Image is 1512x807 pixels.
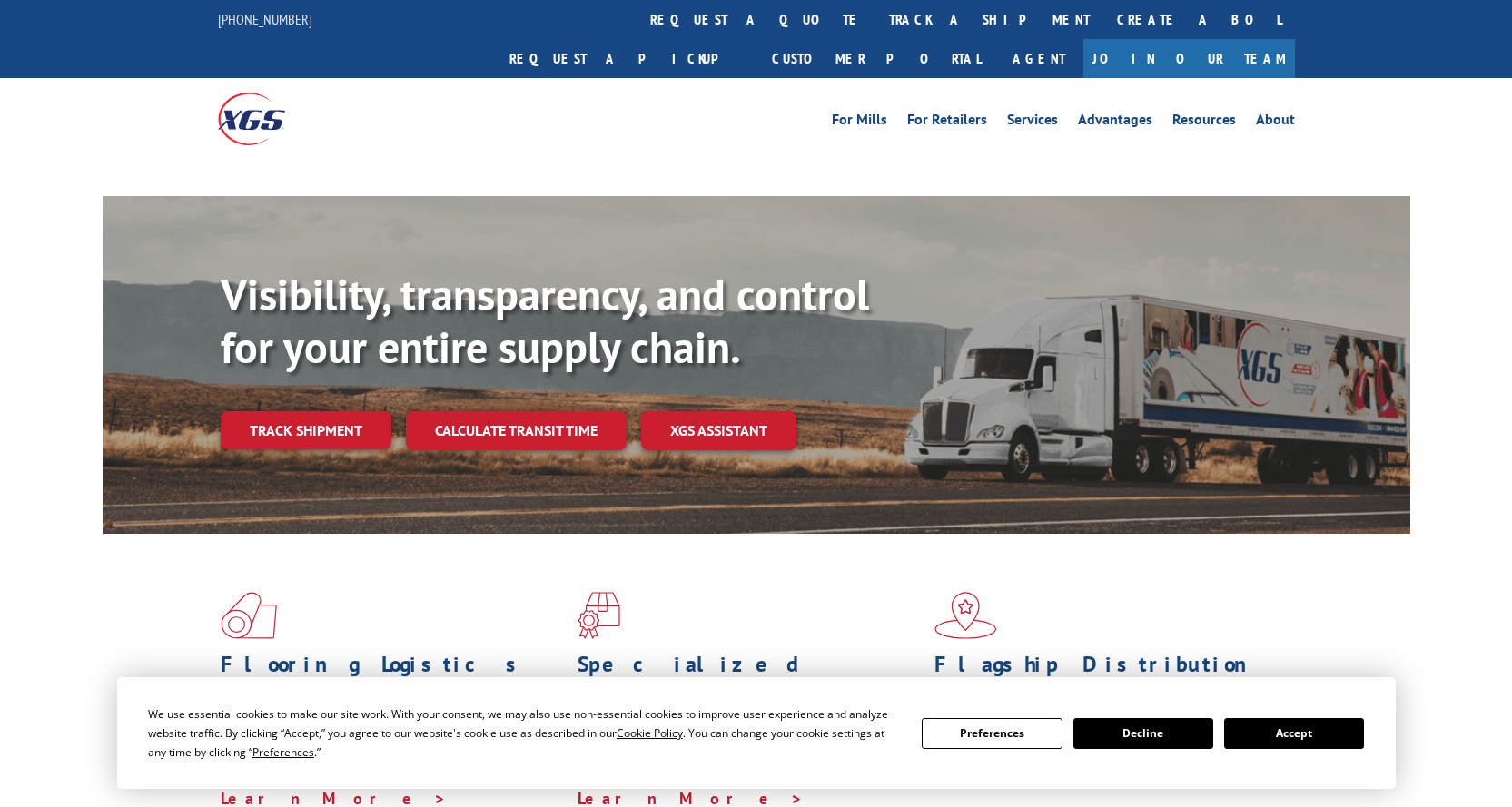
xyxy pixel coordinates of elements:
a: Services [1007,113,1058,133]
img: xgs-icon-flagship-distribution-model-red [934,592,997,639]
a: About [1256,113,1295,133]
img: xgs-icon-focused-on-flooring-red [578,592,620,639]
button: Preferences [922,718,1062,749]
h1: Flooring Logistics Solutions [221,654,564,706]
a: Customer Portal [758,39,994,78]
button: Decline [1073,718,1213,749]
a: Resources [1172,113,1236,133]
a: [PHONE_NUMBER] [218,10,312,28]
a: Advantages [1078,113,1152,133]
a: Request a pickup [496,39,758,78]
div: Cookie Consent Prompt [117,677,1396,789]
span: Cookie Policy [617,725,683,741]
span: Preferences [252,744,314,760]
a: For Mills [832,113,887,133]
div: We use essential cookies to make our site work. With your consent, we may also use non-essential ... [148,704,900,762]
button: Accept [1224,718,1364,749]
a: For Retailers [907,113,987,133]
a: XGS ASSISTANT [641,411,796,450]
b: Visibility, transparency, and control for your entire supply chain. [221,266,869,375]
h1: Flagship Distribution Model [934,654,1278,706]
a: Agent [994,39,1083,78]
a: Calculate transit time [406,411,627,450]
a: Join Our Team [1083,39,1295,78]
a: Track shipment [221,411,391,449]
h1: Specialized Freight Experts [578,654,921,706]
img: xgs-icon-total-supply-chain-intelligence-red [221,592,277,639]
